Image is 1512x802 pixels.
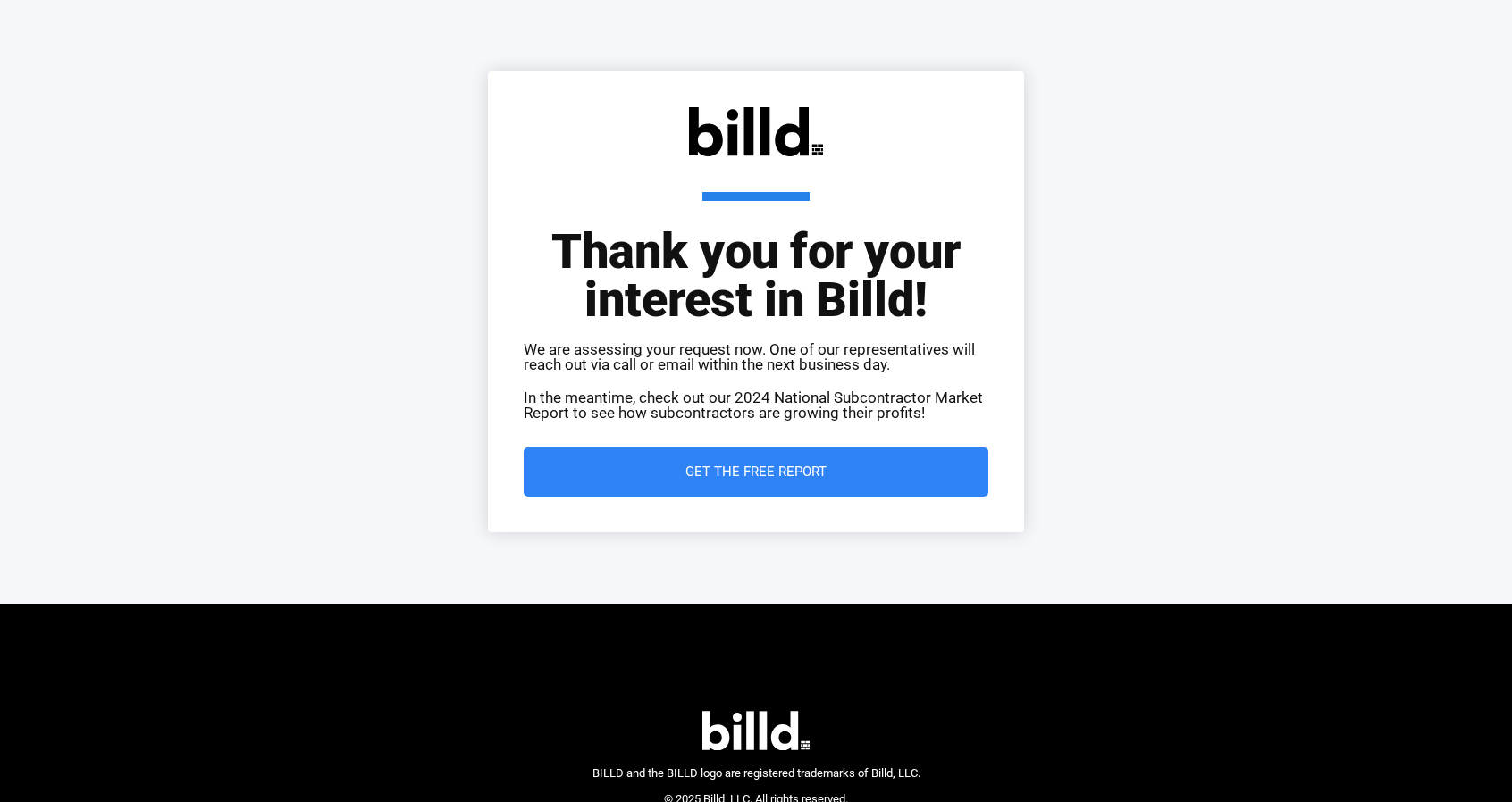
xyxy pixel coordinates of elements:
h1: Thank you for your interest in Billd! [524,192,988,324]
span: Get the Free Report [685,465,827,479]
p: In the meantime, check out our 2024 National Subcontractor Market Report to see how subcontractor... [524,390,988,421]
p: We are assessing your request now. One of our representatives will reach out via call or email wi... [524,342,988,372]
a: Get the Free Report [524,447,988,497]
